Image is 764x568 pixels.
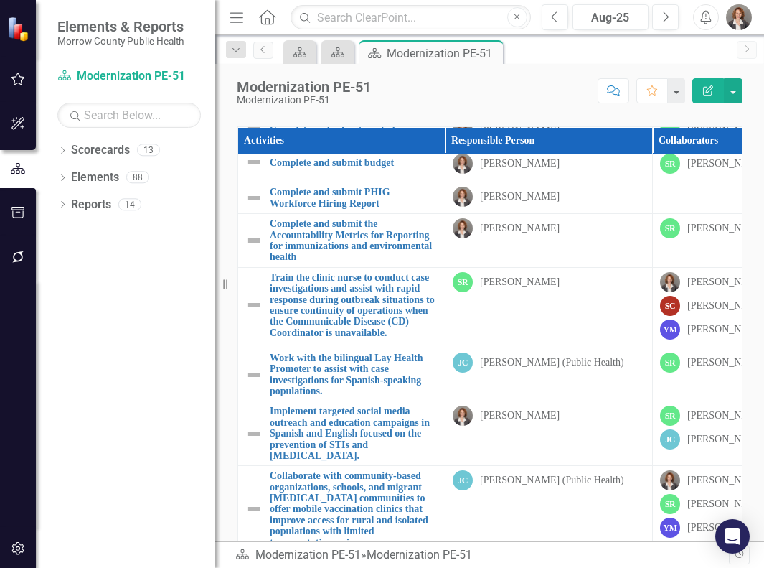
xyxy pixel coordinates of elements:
[270,406,438,461] a: Implement targeted social media outreach and education campaigns in Spanish and English focused o...
[445,149,653,182] td: Double-Click to Edit
[291,5,530,30] input: Search ClearPoint...
[270,187,438,209] a: Complete and submit PHIG Workforce Hiring Report
[387,45,499,62] div: Modernization PE-51
[270,272,438,338] a: Train the clinic nurse to conduct case investigations and assist with rapid response during outbr...
[660,218,680,238] div: SR
[660,518,680,538] div: YM
[238,401,445,466] td: Double-Click to Edit Right Click for Context Menu
[445,267,653,348] td: Double-Click to Edit
[270,218,438,263] a: Complete and submit the Accountability Metrics for Reporting for immunizations and environmental ...
[270,157,438,168] a: Complete and submit budget
[245,366,263,383] img: Not Defined
[118,198,141,210] div: 14
[480,221,560,236] div: [PERSON_NAME]
[572,4,649,30] button: Aug-25
[270,353,438,397] a: Work with the bilingual Lay Health Promoter to assist with case investigations for Spanish-speaki...
[480,409,560,423] div: [PERSON_NAME]
[453,272,473,292] div: SR
[238,466,445,553] td: Double-Click to Edit Right Click for Context Menu
[445,401,653,466] td: Double-Click to Edit
[480,190,560,204] div: [PERSON_NAME]
[71,169,119,186] a: Elements
[57,68,201,85] a: Modernization PE-51
[453,154,473,174] img: Robin Canaday
[237,95,371,106] div: Modernization PE-51
[445,466,653,553] td: Double-Click to Edit
[660,494,680,514] div: SR
[453,187,473,207] img: Robin Canaday
[480,355,624,370] div: [PERSON_NAME] (Public Health)
[445,182,653,214] td: Double-Click to Edit
[255,548,361,562] a: Modernization PE-51
[715,519,750,554] div: Open Intercom Messenger
[245,190,263,207] img: Not Defined
[245,425,263,442] img: Not Defined
[660,320,680,340] div: YM
[237,79,371,95] div: Modernization PE-51
[71,142,130,159] a: Scorecards
[57,35,184,47] small: Morrow County Public Health
[238,348,445,401] td: Double-Click to Edit Right Click for Context Menu
[238,214,445,268] td: Double-Click to Edit Right Click for Context Menu
[660,272,680,292] img: Robin Canaday
[453,470,473,490] div: JC
[57,103,201,128] input: Search Below...
[238,149,445,182] td: Double-Click to Edit Right Click for Context Menu
[245,154,263,171] img: Not Defined
[660,429,680,450] div: JC
[57,18,184,35] span: Elements & Reports
[7,17,32,42] img: ClearPoint Strategy
[367,548,472,562] div: Modernization PE-51
[660,154,680,174] div: SR
[238,267,445,348] td: Double-Click to Edit Right Click for Context Menu
[71,197,111,213] a: Reports
[238,182,445,214] td: Double-Click to Edit Right Click for Context Menu
[660,353,680,373] div: SR
[445,214,653,268] td: Double-Click to Edit
[445,348,653,401] td: Double-Click to Edit
[453,406,473,426] img: Robin Canaday
[480,473,624,488] div: [PERSON_NAME] (Public Health)
[660,470,680,490] img: Robin Canaday
[480,157,560,171] div: [PERSON_NAME]
[270,470,438,548] a: Collaborate with community-based organizations, schools, and migrant [MEDICAL_DATA] communities t...
[235,547,729,564] div: »
[137,144,160,157] div: 13
[245,501,263,518] img: Not Defined
[660,296,680,316] div: SC
[126,172,149,184] div: 88
[245,297,263,314] img: Not Defined
[453,218,473,238] img: Robin Canaday
[577,9,644,27] div: Aug-25
[245,232,263,249] img: Not Defined
[453,353,473,373] div: JC
[726,4,752,30] img: Robin Canaday
[480,275,560,289] div: [PERSON_NAME]
[660,406,680,426] div: SR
